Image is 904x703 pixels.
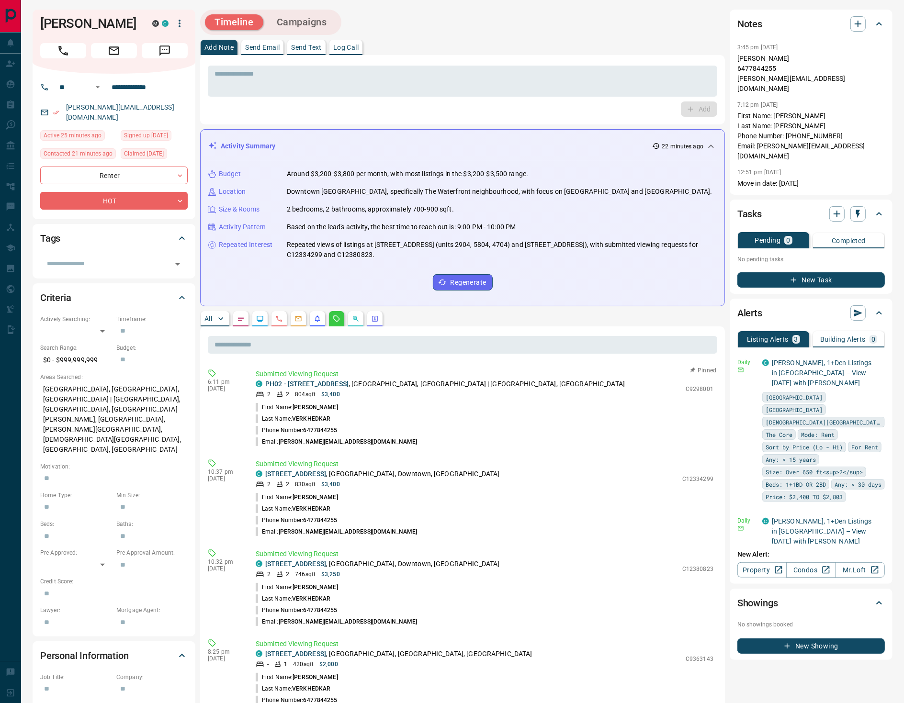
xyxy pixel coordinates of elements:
p: Last Name: [256,504,330,513]
div: Criteria [40,286,188,309]
p: Pre-Approved: [40,548,112,557]
p: C9298001 [686,385,713,393]
a: Property [737,562,787,578]
div: condos.ca [256,380,262,387]
p: Log Call [333,44,359,51]
div: condos.ca [256,650,262,657]
span: Size: Over 650 ft<sup>2</sup> [766,467,863,477]
span: [PERSON_NAME] [293,494,338,501]
h2: Notes [737,16,762,32]
p: Budget: [116,344,188,352]
h2: Tags [40,231,60,246]
div: condos.ca [762,359,769,366]
p: Beds: [40,520,112,528]
span: 6477844255 [303,517,337,524]
p: First Name: [256,673,338,681]
p: Building Alerts [820,336,866,343]
span: For Rent [851,442,878,452]
span: Claimed [DATE] [124,149,164,158]
h1: [PERSON_NAME] [40,16,138,31]
p: Activity Pattern [219,222,266,232]
svg: Listing Alerts [314,315,321,323]
p: All [204,315,212,322]
div: Tags [40,227,188,250]
span: Email [91,43,137,58]
p: Around $3,200-$3,800 per month, with most listings in the $3,200-$3,500 range. [287,169,528,179]
p: [DATE] [208,565,241,572]
span: [DEMOGRAPHIC_DATA][GEOGRAPHIC_DATA] [766,417,881,427]
p: 420 sqft [293,660,314,669]
p: Budget [219,169,241,179]
p: $3,250 [321,570,340,579]
h2: Alerts [737,305,762,321]
p: Email: [256,617,417,626]
svg: Emails [294,315,302,323]
a: [STREET_ADDRESS] [265,560,326,568]
div: Alerts [737,301,885,324]
button: Pinned [689,366,717,375]
p: 2 [286,570,289,579]
p: 804 sqft [295,390,316,399]
p: Areas Searched: [40,373,188,381]
p: [DATE] [208,475,241,482]
p: Submitted Viewing Request [256,639,713,649]
p: [DATE] [208,655,241,662]
p: Downtown [GEOGRAPHIC_DATA], specifically The Waterfront neighbourhood, with focus on [GEOGRAPHIC_... [287,187,712,197]
p: First Name: [256,403,338,412]
a: [STREET_ADDRESS] [265,650,326,658]
span: Any: < 30 days [835,480,881,489]
div: mrloft.ca [152,20,159,27]
p: 0 [786,237,790,244]
div: HOT [40,192,188,210]
p: $3,400 [321,390,340,399]
span: Mode: Rent [801,430,835,439]
p: First Name: [256,493,338,502]
p: Submitted Viewing Request [256,459,713,469]
p: Timeframe: [116,315,188,324]
p: , [GEOGRAPHIC_DATA], [GEOGRAPHIC_DATA], [GEOGRAPHIC_DATA] [265,649,532,659]
svg: Agent Actions [371,315,379,323]
div: Personal Information [40,644,188,667]
p: , [GEOGRAPHIC_DATA], Downtown, [GEOGRAPHIC_DATA] [265,559,499,569]
p: Repeated Interest [219,240,272,250]
span: VERKHEDKAR [292,595,330,602]
a: PH02 - [STREET_ADDRESS] [265,380,349,388]
p: Send Email [245,44,280,51]
p: - [267,660,269,669]
button: New Showing [737,638,885,654]
span: Any: < 15 years [766,455,816,464]
p: 12:51 pm [DATE] [737,169,781,176]
button: Open [92,81,103,93]
a: [PERSON_NAME], 1+Den Listings in [GEOGRAPHIC_DATA] – View [DATE] with [PERSON_NAME] [772,359,872,387]
p: 0 [871,336,875,343]
p: Mortgage Agent: [116,606,188,614]
p: Phone Number: [256,426,338,435]
p: 10:32 pm [208,558,241,565]
p: Location [219,187,246,197]
p: Daily [737,516,757,525]
span: VERKHEDKAR [292,505,330,512]
button: Open [171,257,184,271]
p: 1 [284,660,287,669]
p: Email: [256,527,417,536]
p: Move in date: [DATE] [737,179,885,189]
div: Fri Sep 12 2025 [40,148,116,162]
p: [GEOGRAPHIC_DATA], [GEOGRAPHIC_DATA], [GEOGRAPHIC_DATA] | [GEOGRAPHIC_DATA], [GEOGRAPHIC_DATA], [... [40,381,188,458]
p: Listing Alerts [747,336,789,343]
p: $2,000 [319,660,338,669]
div: condos.ca [762,518,769,524]
svg: Email Verified [53,109,59,116]
span: [PERSON_NAME] [293,674,338,681]
button: Timeline [205,14,263,30]
span: 6477844255 [303,607,337,614]
p: , [GEOGRAPHIC_DATA], Downtown, [GEOGRAPHIC_DATA] [265,469,499,479]
p: [DATE] [208,385,241,392]
p: Size & Rooms [219,204,260,214]
div: condos.ca [256,470,262,477]
span: [GEOGRAPHIC_DATA] [766,392,823,402]
p: 22 minutes ago [662,142,703,151]
p: Phone Number: [256,606,338,614]
div: Showings [737,591,885,614]
svg: Lead Browsing Activity [256,315,264,323]
svg: Requests [333,315,340,323]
